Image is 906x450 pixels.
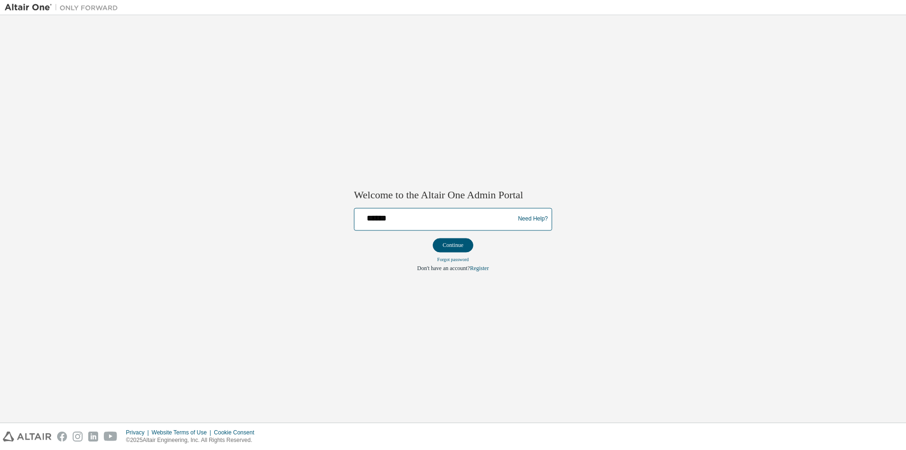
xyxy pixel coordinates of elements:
[214,429,260,436] div: Cookie Consent
[5,3,123,12] img: Altair One
[433,238,473,252] button: Continue
[88,432,98,442] img: linkedin.svg
[151,429,214,436] div: Website Terms of Use
[57,432,67,442] img: facebook.svg
[3,432,51,442] img: altair_logo.svg
[417,265,470,272] span: Don't have an account?
[437,257,469,262] a: Forgot password
[104,432,117,442] img: youtube.svg
[354,189,552,202] h2: Welcome to the Altair One Admin Portal
[126,436,260,444] p: © 2025 Altair Engineering, Inc. All Rights Reserved.
[470,265,489,272] a: Register
[126,429,151,436] div: Privacy
[73,432,83,442] img: instagram.svg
